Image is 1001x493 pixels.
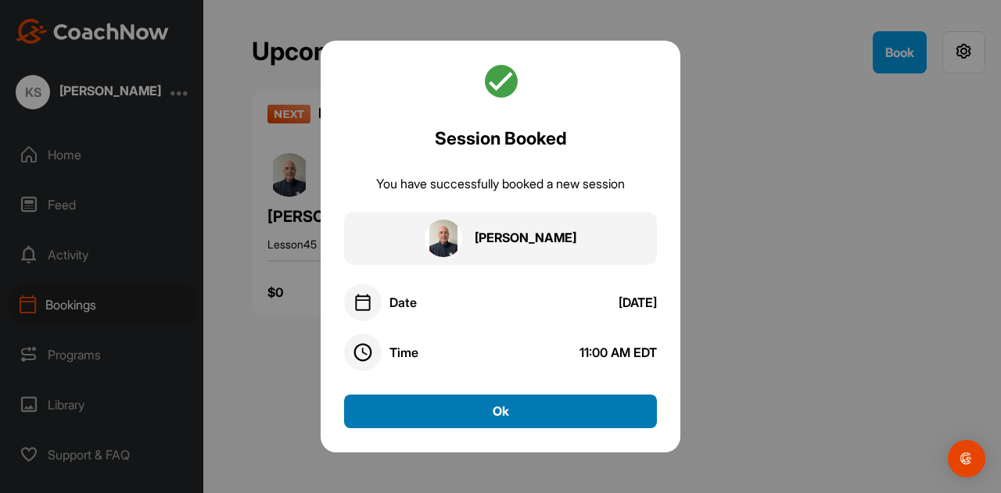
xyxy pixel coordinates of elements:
button: Ok [344,395,657,428]
div: You have successfully booked a new session [376,175,625,193]
div: [DATE] [619,295,657,310]
img: square_9fc60999b50e316dbb9d0cff405cde30.jpg [425,220,462,257]
img: time [353,343,372,362]
div: [PERSON_NAME] [475,229,576,247]
div: Date [389,295,417,310]
div: Time [389,345,418,360]
h2: Session Booked [435,125,567,152]
div: 11:00 AM EDT [579,345,657,360]
img: date [353,293,372,312]
div: Open Intercom Messenger [948,440,985,477]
